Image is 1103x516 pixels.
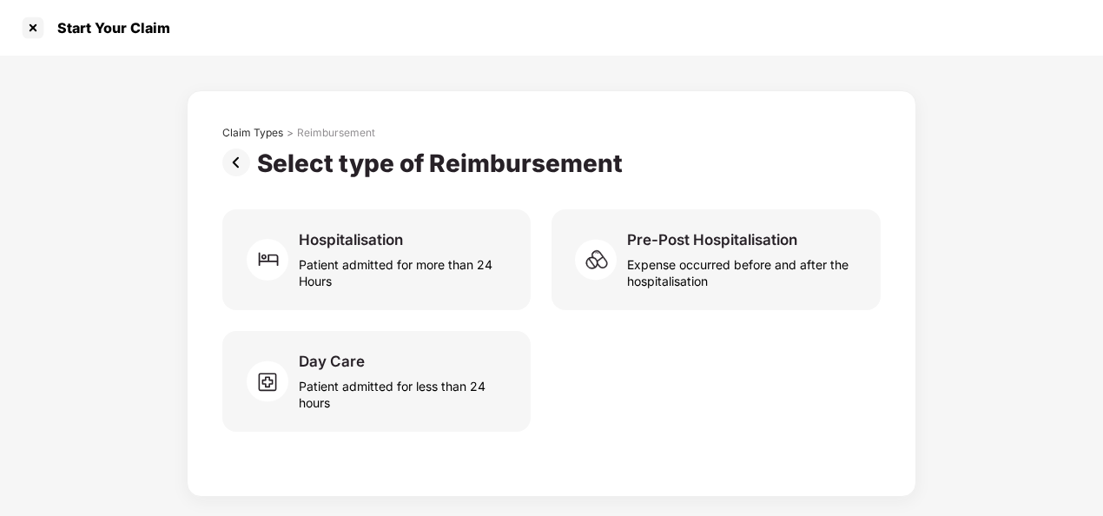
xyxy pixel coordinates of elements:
div: Select type of Reimbursement [257,149,630,178]
div: Pre-Post Hospitalisation [627,230,797,249]
div: Claim Types [222,126,283,140]
div: Patient admitted for more than 24 Hours [299,249,510,289]
div: Day Care [299,352,365,371]
div: Hospitalisation [299,230,403,249]
img: svg+xml;base64,PHN2ZyB4bWxucz0iaHR0cDovL3d3dy53My5vcmcvMjAwMC9zdmciIHdpZHRoPSI2MCIgaGVpZ2h0PSI1OC... [575,234,627,286]
img: svg+xml;base64,PHN2ZyBpZD0iUHJldi0zMngzMiIgeG1sbnM9Imh0dHA6Ly93d3cudzMub3JnLzIwMDAvc3ZnIiB3aWR0aD... [222,149,257,176]
img: svg+xml;base64,PHN2ZyB4bWxucz0iaHR0cDovL3d3dy53My5vcmcvMjAwMC9zdmciIHdpZHRoPSI2MCIgaGVpZ2h0PSI1OC... [247,355,299,407]
div: Reimbursement [297,126,375,140]
div: Patient admitted for less than 24 hours [299,371,510,411]
img: svg+xml;base64,PHN2ZyB4bWxucz0iaHR0cDovL3d3dy53My5vcmcvMjAwMC9zdmciIHdpZHRoPSI2MCIgaGVpZ2h0PSI2MC... [247,234,299,286]
div: Expense occurred before and after the hospitalisation [627,249,860,289]
div: > [287,126,294,140]
div: Start Your Claim [47,19,170,36]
